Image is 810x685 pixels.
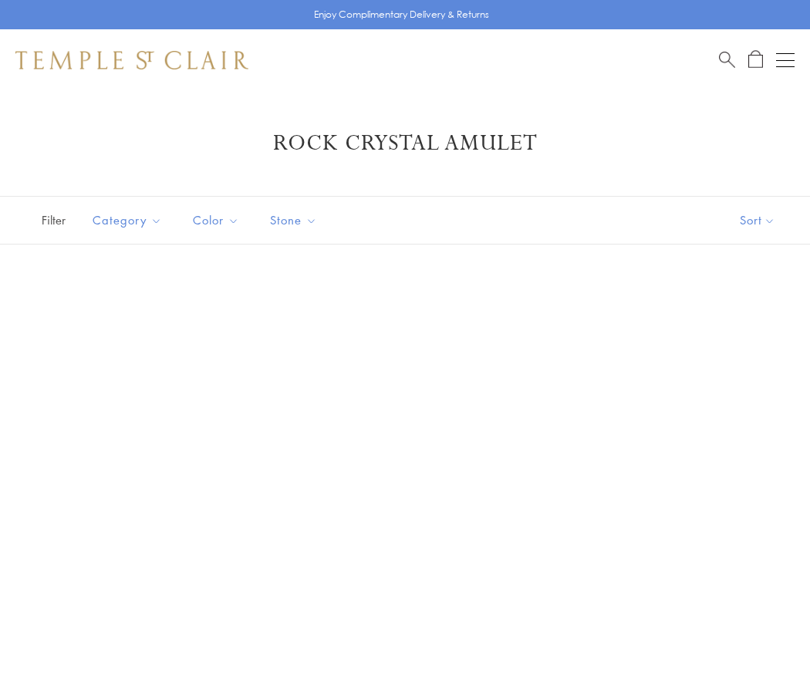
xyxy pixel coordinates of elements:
[719,50,735,69] a: Search
[262,211,329,230] span: Stone
[181,203,251,238] button: Color
[705,197,810,244] button: Show sort by
[185,211,251,230] span: Color
[15,51,248,69] img: Temple St. Clair
[748,50,763,69] a: Open Shopping Bag
[81,203,174,238] button: Category
[776,51,795,69] button: Open navigation
[258,203,329,238] button: Stone
[39,130,771,157] h1: Rock Crystal Amulet
[85,211,174,230] span: Category
[314,7,489,22] p: Enjoy Complimentary Delivery & Returns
